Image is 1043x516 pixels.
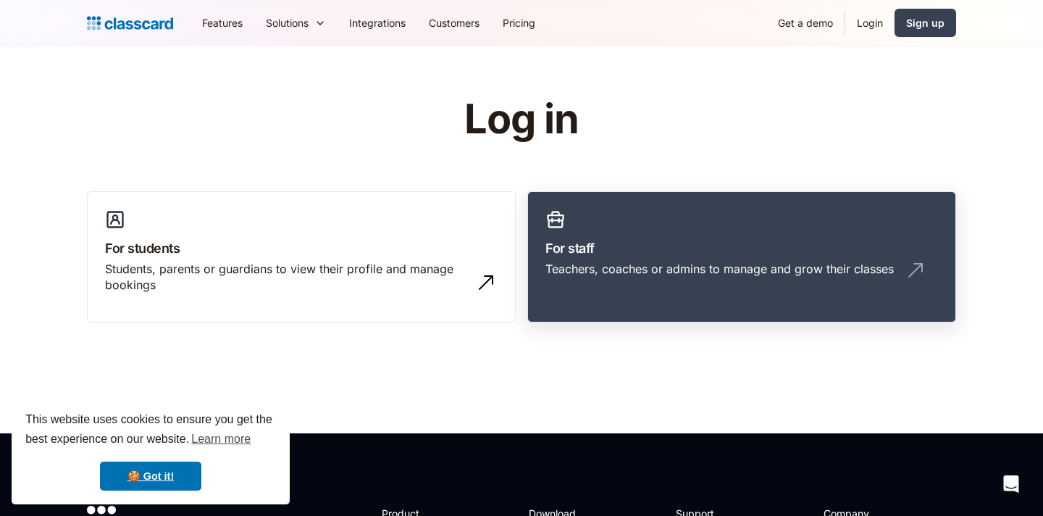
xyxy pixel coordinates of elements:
a: Login [845,7,895,39]
a: Features [190,7,254,39]
a: For staffTeachers, coaches or admins to manage and grow their classes [527,191,956,323]
a: Integrations [338,7,417,39]
span: This website uses cookies to ensure you get the best experience on our website. [25,411,276,450]
a: dismiss cookie message [100,462,201,491]
h3: For students [105,238,498,258]
a: Customers [417,7,491,39]
div: cookieconsent [12,397,290,504]
div: Open Intercom Messenger [994,467,1029,502]
div: Solutions [266,15,309,30]
a: Get a demo [766,7,845,39]
div: Sign up [906,15,944,30]
div: Teachers, coaches or admins to manage and grow their classes [545,261,894,277]
a: learn more about cookies [189,428,253,450]
div: Solutions [254,7,338,39]
h3: For staff [545,238,938,258]
h1: Log in [292,97,752,142]
a: Logo [87,13,173,33]
div: Students, parents or guardians to view their profile and manage bookings [105,261,469,294]
a: Pricing [491,7,547,39]
a: For studentsStudents, parents or guardians to view their profile and manage bookings [87,191,516,323]
a: Sign up [895,9,956,37]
